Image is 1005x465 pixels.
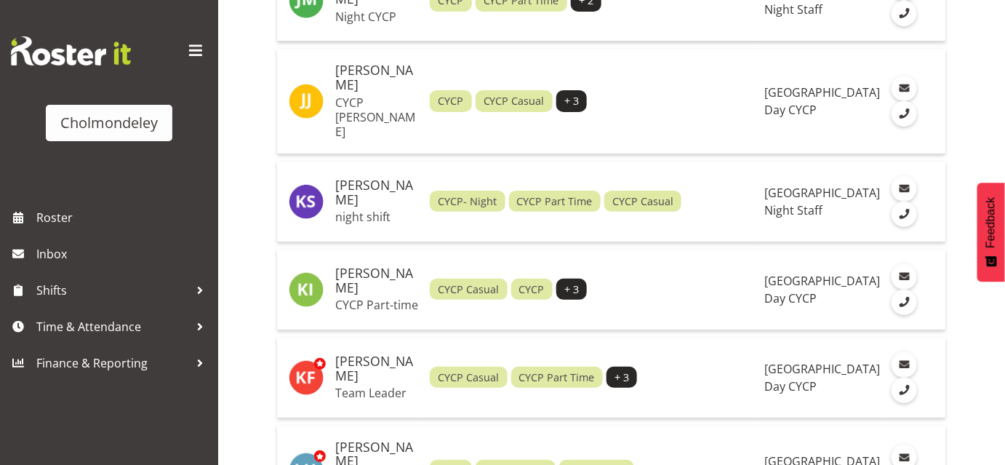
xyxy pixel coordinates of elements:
[36,316,189,338] span: Time & Attendance
[764,202,822,218] span: Night Staff
[892,76,917,101] a: Email Employee
[977,183,1005,282] button: Feedback - Show survey
[892,176,917,202] a: Email Employee
[335,210,418,224] p: night shift
[335,386,418,400] p: Team Leader
[289,184,324,219] img: karlene-spencer11864.jpg
[36,279,189,301] span: Shifts
[289,360,324,395] img: katie-foote10905.jpg
[612,194,673,210] span: CYCP Casual
[985,197,998,248] span: Feedback
[892,378,917,403] a: Call Employee
[519,370,595,386] span: CYCP Part Time
[438,282,499,298] span: CYCP Casual
[764,378,817,394] span: Day CYCP
[892,264,917,290] a: Email Employee
[289,84,324,119] img: jan-jonatan-jachowitz11625.jpg
[892,352,917,378] a: Email Employee
[438,370,499,386] span: CYCP Casual
[892,202,917,227] a: Call Employee
[517,194,593,210] span: CYCP Part Time
[892,290,917,315] a: Call Employee
[564,93,579,109] span: + 3
[764,273,880,289] span: [GEOGRAPHIC_DATA]
[519,282,545,298] span: CYCP
[36,243,211,265] span: Inbox
[764,1,822,17] span: Night Staff
[892,1,917,26] a: Call Employee
[484,93,545,109] span: CYCP Casual
[764,290,817,306] span: Day CYCP
[289,272,324,307] img: kate-inwood10942.jpg
[36,352,189,374] span: Finance & Reporting
[564,282,579,298] span: + 3
[335,63,418,92] h5: [PERSON_NAME]
[614,370,629,386] span: + 3
[764,361,880,377] span: [GEOGRAPHIC_DATA]
[11,36,131,65] img: Rosterit website logo
[438,194,497,210] span: CYCP- Night
[60,112,158,134] div: Cholmondeley
[335,178,418,207] h5: [PERSON_NAME]
[335,298,418,312] p: CYCP Part-time
[36,207,211,228] span: Roster
[335,9,418,24] p: Night CYCP
[764,102,817,118] span: Day CYCP
[438,93,463,109] span: CYCP
[764,185,880,201] span: [GEOGRAPHIC_DATA]
[764,84,880,100] span: [GEOGRAPHIC_DATA]
[335,354,418,383] h5: [PERSON_NAME]
[892,101,917,127] a: Call Employee
[335,266,418,295] h5: [PERSON_NAME]
[335,95,418,139] p: CYCP [PERSON_NAME]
